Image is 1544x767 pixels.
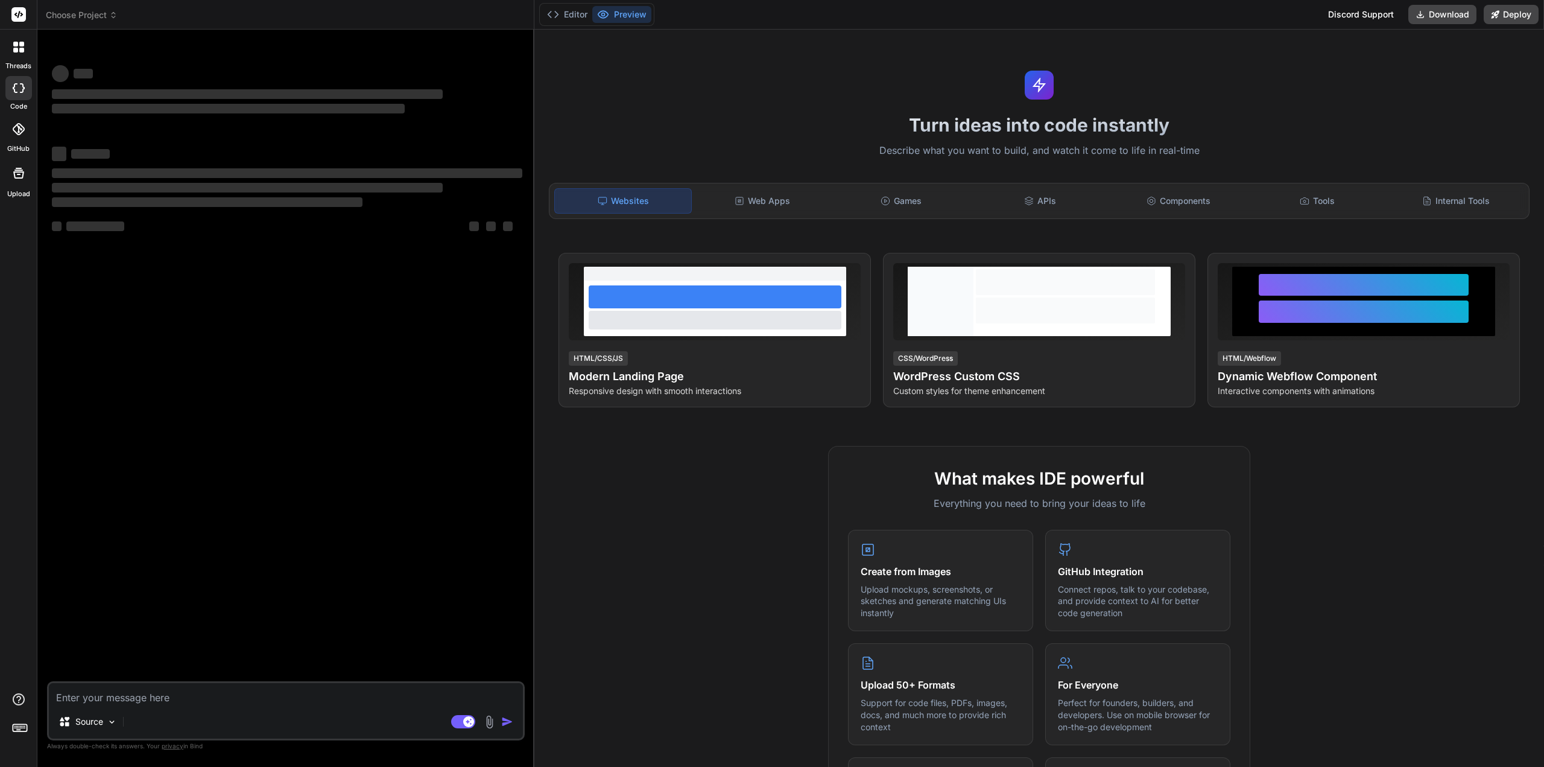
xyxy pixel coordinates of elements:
h4: Create from Images [861,564,1020,579]
p: Always double-check its answers. Your in Bind [47,740,525,752]
h4: For Everyone [1058,678,1218,692]
div: APIs [972,188,1108,214]
img: icon [501,716,513,728]
label: code [10,101,27,112]
span: Choose Project [46,9,118,21]
p: Connect repos, talk to your codebase, and provide context to AI for better code generation [1058,584,1218,619]
label: GitHub [7,144,30,154]
p: Source [75,716,103,728]
p: Perfect for founders, builders, and developers. Use on mobile browser for on-the-go development [1058,697,1218,733]
div: Discord Support [1321,5,1401,24]
div: Internal Tools [1388,188,1524,214]
button: Download [1408,5,1476,24]
div: Tools [1249,188,1385,214]
div: HTML/CSS/JS [569,351,628,366]
h2: What makes IDE powerful [848,466,1230,491]
span: ‌ [52,104,405,113]
span: ‌ [52,183,443,193]
span: ‌ [52,65,69,82]
button: Editor [542,6,592,23]
p: Custom styles for theme enhancement [893,385,1185,397]
div: Games [833,188,969,214]
p: Describe what you want to build, and watch it come to life in real-time [542,143,1537,159]
p: Responsive design with smooth interactions [569,385,861,397]
span: ‌ [469,221,479,231]
div: HTML/Webflow [1218,351,1281,366]
h4: GitHub Integration [1058,564,1218,579]
p: Interactive components with animations [1218,385,1510,397]
div: Web Apps [694,188,831,214]
h4: Modern Landing Page [569,368,861,385]
span: ‌ [503,221,513,231]
span: ‌ [52,168,522,178]
span: ‌ [486,221,496,231]
label: Upload [7,189,30,199]
span: ‌ [52,89,443,99]
span: privacy [162,742,183,749]
span: ‌ [71,149,110,159]
span: ‌ [52,221,62,231]
h4: WordPress Custom CSS [893,368,1185,385]
div: CSS/WordPress [893,351,958,366]
h4: Dynamic Webflow Component [1218,368,1510,385]
h4: Upload 50+ Formats [861,678,1020,692]
img: Pick Models [107,717,117,727]
span: ‌ [66,221,124,231]
button: Preview [592,6,651,23]
span: ‌ [52,147,66,161]
button: Deploy [1484,5,1539,24]
img: attachment [482,715,496,729]
div: Websites [554,188,692,214]
h1: Turn ideas into code instantly [542,114,1537,136]
p: Everything you need to bring your ideas to life [848,496,1230,511]
p: Upload mockups, screenshots, or sketches and generate matching UIs instantly [861,584,1020,619]
span: ‌ [74,69,93,78]
div: Components [1110,188,1247,214]
p: Support for code files, PDFs, images, docs, and much more to provide rich context [861,697,1020,733]
label: threads [5,61,31,71]
span: ‌ [52,197,362,207]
